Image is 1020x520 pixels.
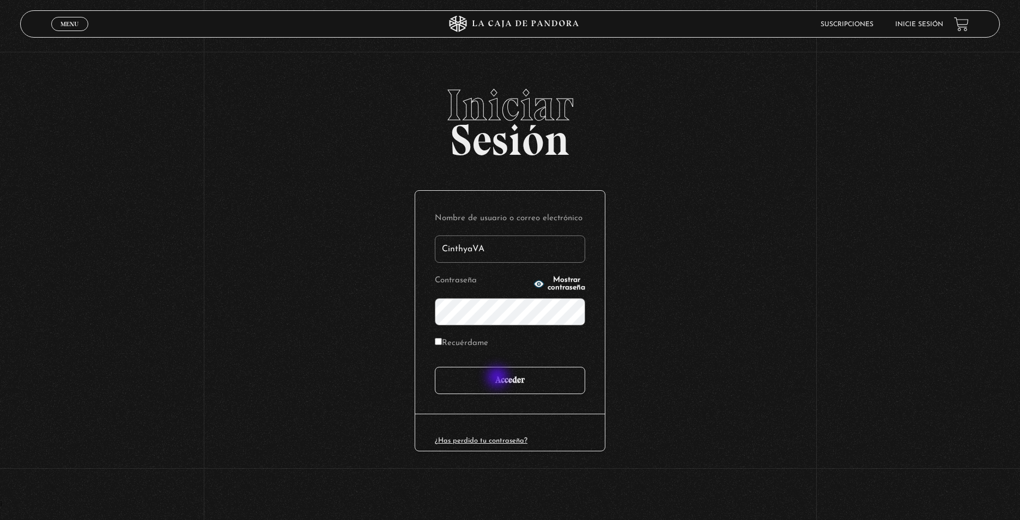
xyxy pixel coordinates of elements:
[57,30,82,38] span: Cerrar
[435,367,585,394] input: Acceder
[548,276,585,292] span: Mostrar contraseña
[435,437,527,444] a: ¿Has perdido tu contraseña?
[435,335,488,352] label: Recuérdame
[435,273,530,289] label: Contraseña
[954,17,969,32] a: View your shopping cart
[895,21,943,28] a: Inicie sesión
[821,21,873,28] a: Suscripciones
[20,83,999,153] h2: Sesión
[435,210,585,227] label: Nombre de usuario o correo electrónico
[20,83,999,127] span: Iniciar
[60,21,78,27] span: Menu
[435,338,442,345] input: Recuérdame
[533,276,585,292] button: Mostrar contraseña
